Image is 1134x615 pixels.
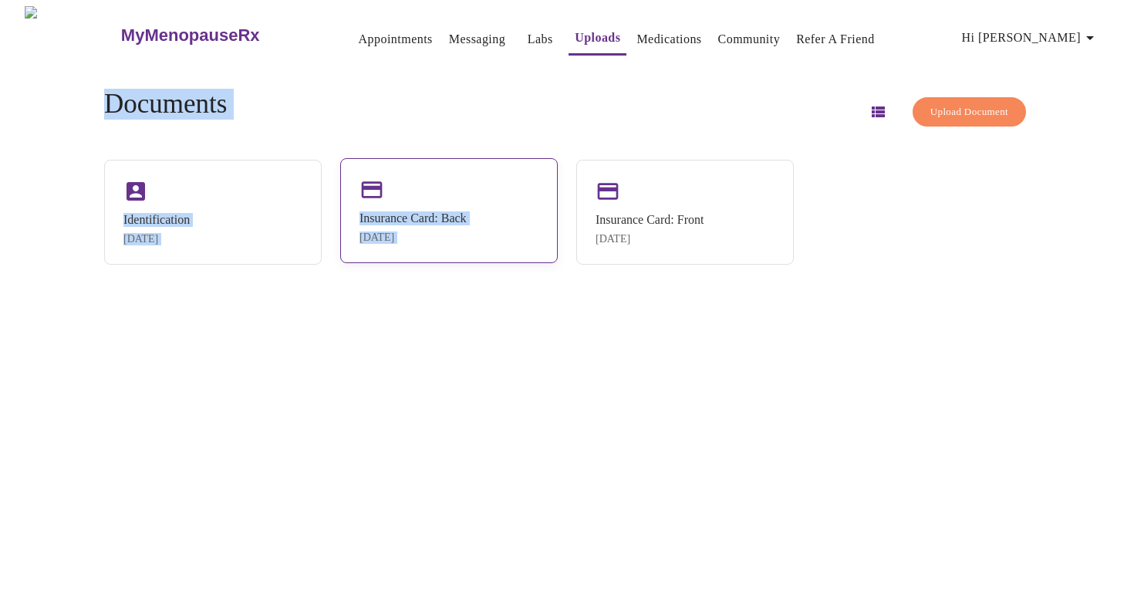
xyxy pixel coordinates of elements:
[790,24,881,55] button: Refer a Friend
[359,211,467,225] div: Insurance Card: Back
[515,24,565,55] button: Labs
[796,29,875,50] a: Refer a Friend
[123,233,190,245] div: [DATE]
[630,24,707,55] button: Medications
[596,233,704,245] div: [DATE]
[718,29,781,50] a: Community
[859,93,896,130] button: Switch to list view
[956,22,1105,53] button: Hi [PERSON_NAME]
[123,213,190,227] div: Identification
[575,27,620,49] a: Uploads
[569,22,626,56] button: Uploads
[636,29,701,50] a: Medications
[913,97,1026,127] button: Upload Document
[962,27,1099,49] span: Hi [PERSON_NAME]
[121,25,260,46] h3: MyMenopauseRx
[449,29,505,50] a: Messaging
[104,89,227,120] h4: Documents
[443,24,511,55] button: Messaging
[528,29,553,50] a: Labs
[930,103,1008,121] span: Upload Document
[359,231,467,244] div: [DATE]
[359,29,433,50] a: Appointments
[712,24,787,55] button: Community
[119,8,321,63] a: MyMenopauseRx
[596,213,704,227] div: Insurance Card: Front
[353,24,439,55] button: Appointments
[25,6,119,64] img: MyMenopauseRx Logo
